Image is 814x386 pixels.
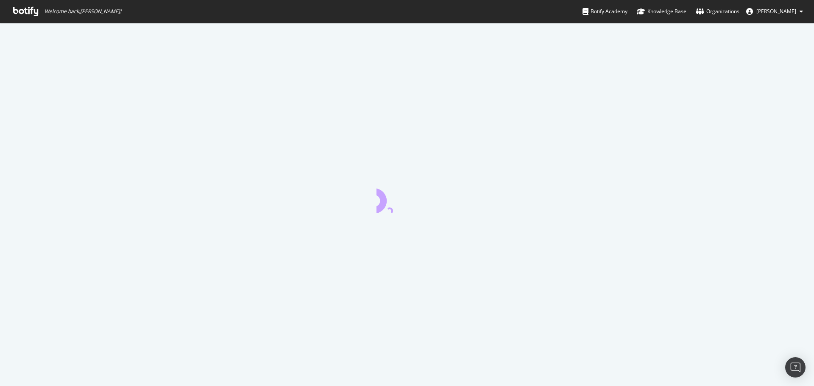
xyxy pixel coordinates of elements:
[637,7,686,16] div: Knowledge Base
[756,8,796,15] span: Claire Melet
[45,8,121,15] span: Welcome back, [PERSON_NAME] !
[376,183,438,213] div: animation
[583,7,627,16] div: Botify Academy
[785,357,806,378] div: Open Intercom Messenger
[696,7,739,16] div: Organizations
[739,5,810,18] button: [PERSON_NAME]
